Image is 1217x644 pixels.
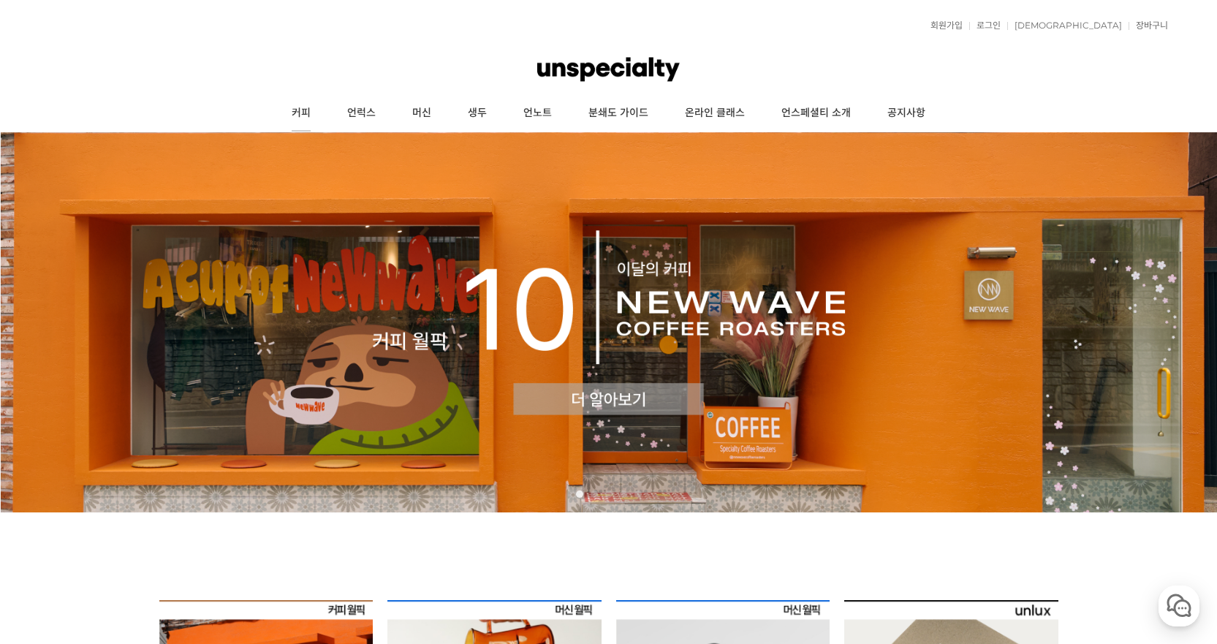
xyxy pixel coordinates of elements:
[605,490,613,498] a: 3
[96,463,189,500] a: 대화
[667,95,763,132] a: 온라인 클래스
[763,95,869,132] a: 언스페셜티 소개
[869,95,944,132] a: 공지사항
[969,21,1001,30] a: 로그인
[570,95,667,132] a: 분쇄도 가이드
[576,490,583,498] a: 1
[505,95,570,132] a: 언노트
[394,95,450,132] a: 머신
[1129,21,1168,30] a: 장바구니
[134,486,151,498] span: 대화
[1007,21,1122,30] a: [DEMOGRAPHIC_DATA]
[620,490,627,498] a: 4
[591,490,598,498] a: 2
[4,463,96,500] a: 홈
[450,95,505,132] a: 생두
[537,48,679,91] img: 언스페셜티 몰
[226,485,243,497] span: 설정
[329,95,394,132] a: 언럭스
[189,463,281,500] a: 설정
[634,490,642,498] a: 5
[273,95,329,132] a: 커피
[46,485,55,497] span: 홈
[923,21,963,30] a: 회원가입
